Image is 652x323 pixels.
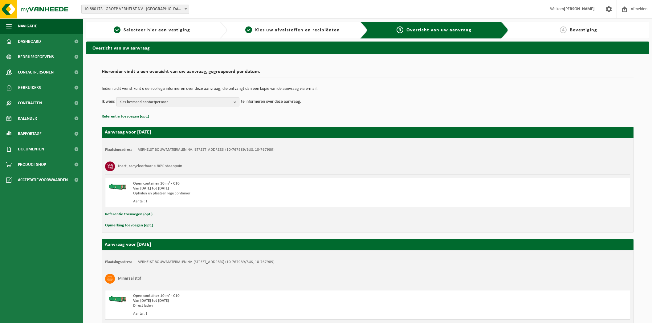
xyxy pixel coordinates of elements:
button: Opmerking toevoegen (opt.) [105,221,153,229]
h2: Hieronder vindt u een overzicht van uw aanvraag, gegroepeerd per datum. [102,69,634,78]
button: Referentie toevoegen (opt.) [102,113,149,121]
h3: Mineraal stof [118,274,141,284]
span: 1 [114,26,120,33]
span: Kies uw afvalstoffen en recipiënten [255,28,340,33]
span: Contactpersonen [18,65,54,80]
span: Contracten [18,95,42,111]
button: Referentie toevoegen (opt.) [105,210,153,218]
strong: [PERSON_NAME] [564,7,595,11]
span: 2 [245,26,252,33]
strong: Aanvraag voor [DATE] [105,130,151,135]
a: 1Selecteer hier een vestiging [89,26,215,34]
span: Kalender [18,111,37,126]
p: Ik wens [102,97,115,106]
strong: Aanvraag voor [DATE] [105,242,151,247]
strong: Plaatsingsadres: [105,148,132,152]
strong: Plaatsingsadres: [105,260,132,264]
div: Direct laden [133,303,392,308]
span: Selecteer hier een vestiging [124,28,190,33]
span: Open container 10 m³ - C10 [133,294,180,298]
p: Indien u dit wenst kunt u een collega informeren over deze aanvraag, die ontvangt dan een kopie v... [102,87,634,91]
span: Bedrijfsgegevens [18,49,54,65]
h3: Inert, recycleerbaar < 80% steenpuin [118,161,182,171]
strong: Van [DATE] tot [DATE] [133,186,169,190]
td: VERHELST BOUWMATERIALEN NV, [STREET_ADDRESS] (10-767989/BUS, 10-767989) [138,260,275,265]
span: Bevestiging [570,28,597,33]
span: 10-880173 - GROEP VERHELST NV - OOSTENDE [81,5,189,14]
td: VERHELST BOUWMATERIALEN NV, [STREET_ADDRESS] (10-767989/BUS, 10-767989) [138,147,275,152]
div: Ophalen en plaatsen lege container [133,191,392,196]
span: Navigatie [18,18,37,34]
span: Gebruikers [18,80,41,95]
span: Acceptatievoorwaarden [18,172,68,188]
img: HK-XC-10-GN-00.png [108,293,127,303]
div: Aantal: 1 [133,311,392,316]
h2: Overzicht van uw aanvraag [86,42,649,54]
p: te informeren over deze aanvraag. [241,97,301,106]
span: 4 [560,26,567,33]
div: Aantal: 1 [133,199,392,204]
strong: Van [DATE] tot [DATE] [133,299,169,303]
span: Rapportage [18,126,42,142]
span: 3 [397,26,403,33]
span: 10-880173 - GROEP VERHELST NV - OOSTENDE [82,5,189,14]
span: Overzicht van uw aanvraag [406,28,471,33]
span: Product Shop [18,157,46,172]
span: Documenten [18,142,44,157]
span: Dashboard [18,34,41,49]
span: Kies bestaand contactpersoon [120,98,231,107]
a: 2Kies uw afvalstoffen en recipiënten [230,26,356,34]
button: Kies bestaand contactpersoon [116,97,239,106]
span: Open container 10 m³ - C10 [133,181,180,185]
img: HK-XC-10-GN-00.png [108,181,127,190]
